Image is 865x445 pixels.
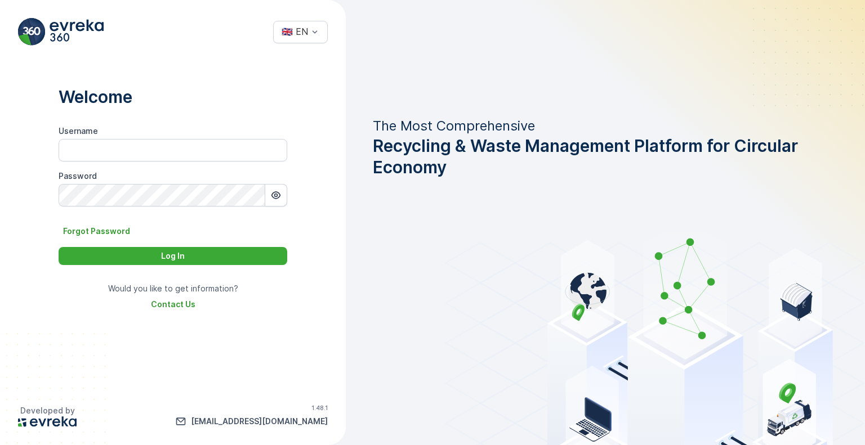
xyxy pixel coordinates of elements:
label: Password [59,171,97,181]
a: info@evreka.co [175,416,328,427]
p: The Most Comprehensive [373,117,838,135]
button: Log In [59,247,287,265]
img: evreka_360_logo [18,18,104,46]
div: 🇬🇧 EN [282,26,308,37]
a: Contact Us [151,299,195,310]
span: Recycling & Waste Management Platform for Circular Economy [373,135,838,178]
button: Forgot Password [59,224,135,238]
p: Welcome [59,86,287,107]
p: Forgot Password [63,226,130,237]
p: 1.48.1 [311,404,328,411]
label: Username [59,126,98,136]
p: [EMAIL_ADDRESS][DOMAIN_NAME] [191,416,328,427]
p: Log In [161,250,185,262]
p: Would you like to get information? [108,283,238,294]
